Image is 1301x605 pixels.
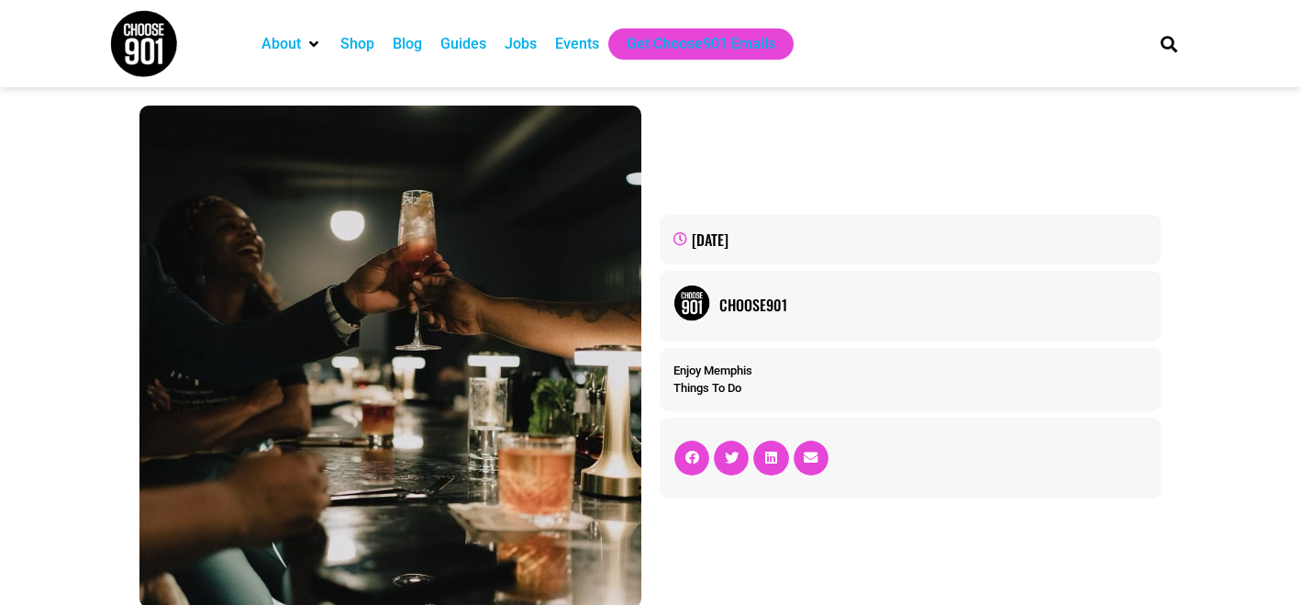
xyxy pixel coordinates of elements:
[673,364,752,377] a: Enjoy Memphis
[627,33,775,55] a: Get Choose901 Emails
[719,294,1148,316] a: Choose901
[555,33,599,55] a: Events
[440,33,486,55] a: Guides
[252,28,1129,60] nav: Main nav
[794,441,828,476] div: Share on email
[714,441,749,476] div: Share on twitter
[673,381,741,395] a: Things To Do
[692,229,728,251] time: [DATE]
[1154,28,1184,59] div: Search
[753,441,788,476] div: Share on linkedin
[340,33,374,55] a: Shop
[673,285,710,321] img: Picture of Choose901
[393,33,422,55] a: Blog
[252,28,331,60] div: About
[505,33,537,55] a: Jobs
[674,441,709,476] div: Share on facebook
[261,33,301,55] a: About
